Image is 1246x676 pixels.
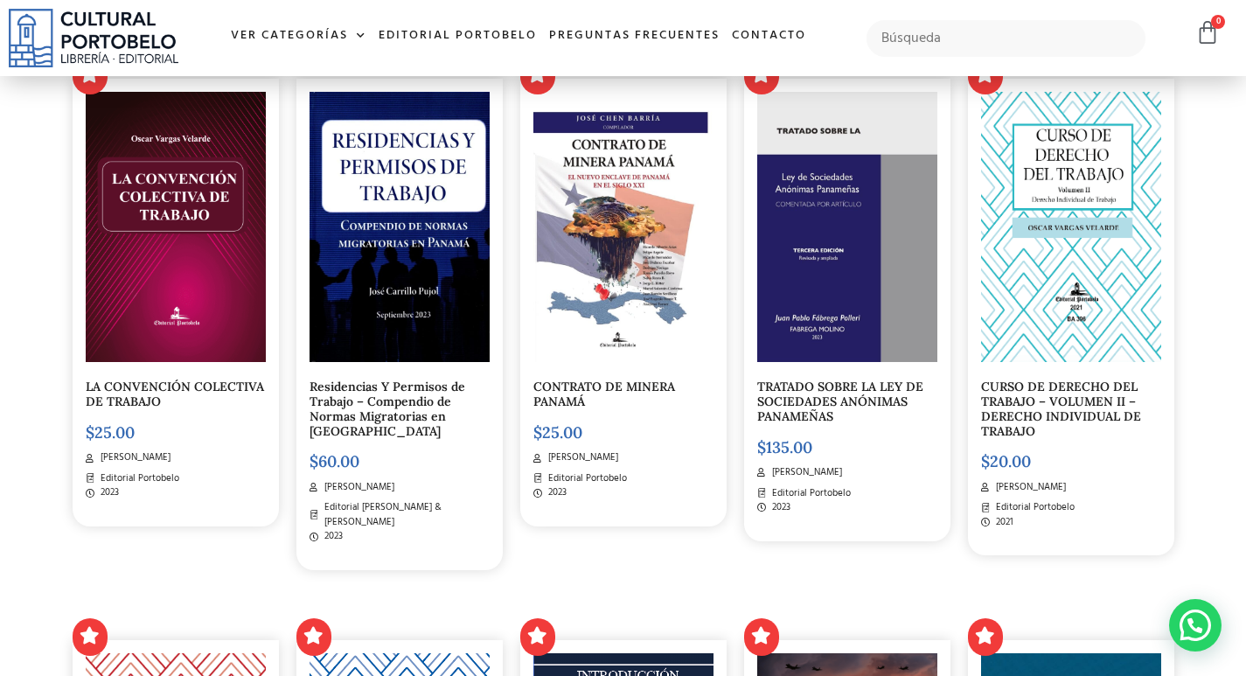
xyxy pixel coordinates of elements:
[96,471,179,486] span: Editorial Portobelo
[981,451,990,471] span: $
[757,437,766,457] span: $
[86,92,266,362] img: portada convencion colectiva-03
[757,437,812,457] bdi: 135.00
[96,450,171,465] span: [PERSON_NAME]
[768,500,790,515] span: 2023
[544,471,627,486] span: Editorial Portobelo
[86,422,94,443] span: $
[372,17,543,55] a: Editorial Portobelo
[992,515,1013,530] span: 2021
[86,379,264,409] a: LA CONVENCIÓN COLECTIVA DE TRABAJO
[757,379,923,424] a: TRATADO SOBRE LA LEY DE SOCIEDADES ANÓNIMAS PANAMEÑAS
[310,379,465,438] a: Residencias Y Permisos de Trabajo – Compendio de Normas Migratorias en [GEOGRAPHIC_DATA]
[981,92,1161,362] img: OSCAR_VARGAS
[992,500,1075,515] span: Editorial Portobelo
[320,480,394,495] span: [PERSON_NAME]
[768,486,851,501] span: Editorial Portobelo
[320,529,343,544] span: 2023
[981,379,1141,438] a: CURSO DE DERECHO DEL TRABAJO – VOLUMEN II – DERECHO INDIVIDUAL DE TRABAJO
[533,379,675,409] a: CONTRATO DE MINERA PANAMÁ
[310,92,490,362] img: img20231003_15474135
[544,485,567,500] span: 2023
[726,17,812,55] a: Contacto
[533,92,713,362] img: PORTADA FINAL (2)
[543,17,726,55] a: Preguntas frecuentes
[96,485,119,500] span: 2023
[310,451,359,471] bdi: 60.00
[533,422,582,443] bdi: 25.00
[981,451,1031,471] bdi: 20.00
[992,480,1066,495] span: [PERSON_NAME]
[544,450,618,465] span: [PERSON_NAME]
[1211,15,1225,29] span: 0
[757,92,937,362] img: PORTADA elegida AMAZON._page-0001
[768,465,842,480] span: [PERSON_NAME]
[310,451,318,471] span: $
[1169,599,1222,652] div: Contactar por WhatsApp
[320,500,481,529] span: Editorial [PERSON_NAME] & [PERSON_NAME]
[867,20,1145,57] input: Búsqueda
[225,17,372,55] a: Ver Categorías
[533,422,542,443] span: $
[1195,20,1220,45] a: 0
[86,422,135,443] bdi: 25.00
